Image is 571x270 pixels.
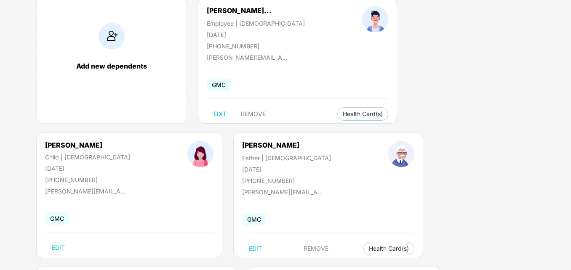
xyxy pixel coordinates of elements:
[242,213,266,225] span: GMC
[234,107,272,121] button: REMOVE
[242,177,331,184] div: [PHONE_NUMBER]
[242,188,326,196] div: [PERSON_NAME][EMAIL_ADDRESS][DOMAIN_NAME]
[45,241,72,254] button: EDIT
[207,6,272,15] div: [PERSON_NAME]...
[45,141,130,149] div: [PERSON_NAME]
[207,31,305,38] div: [DATE]
[45,62,178,70] div: Add new dependents
[45,154,130,161] div: Child | [DEMOGRAPHIC_DATA]
[297,242,335,255] button: REMOVE
[362,6,388,32] img: profileImage
[343,112,383,116] span: Health Card(s)
[242,242,269,255] button: EDIT
[187,141,213,167] img: profileImage
[45,212,69,225] span: GMC
[207,54,291,61] div: [PERSON_NAME][EMAIL_ADDRESS][DOMAIN_NAME]
[369,246,409,251] span: Health Card(s)
[99,23,125,49] img: addIcon
[242,154,331,161] div: Father | [DEMOGRAPHIC_DATA]
[213,111,227,117] span: EDIT
[45,188,129,195] div: [PERSON_NAME][EMAIL_ADDRESS][DOMAIN_NAME]
[304,245,328,252] span: REMOVE
[242,141,299,149] div: [PERSON_NAME]
[207,20,305,27] div: Employee | [DEMOGRAPHIC_DATA]
[337,107,388,121] button: Health Card(s)
[363,242,414,255] button: Health Card(s)
[388,141,414,167] img: profileImage
[207,79,231,91] span: GMC
[45,176,130,183] div: [PHONE_NUMBER]
[52,244,65,251] span: EDIT
[241,111,266,117] span: REMOVE
[207,107,233,121] button: EDIT
[207,42,305,50] div: [PHONE_NUMBER]
[45,165,130,172] div: [DATE]
[242,166,331,173] div: [DATE]
[249,245,262,252] span: EDIT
